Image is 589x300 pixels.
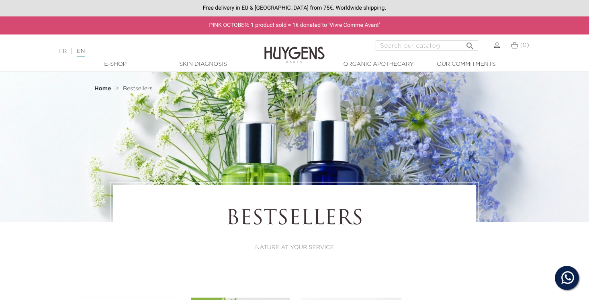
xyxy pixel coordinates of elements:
[59,49,67,54] a: FR
[264,34,325,65] img: Huygens
[376,41,478,51] input: Search
[135,207,454,231] h1: Bestsellers
[75,60,155,69] a: E-Shop
[163,60,243,69] a: Skin Diagnosis
[94,86,111,91] strong: Home
[463,38,477,49] button: 
[123,85,153,92] a: Bestsellers
[77,49,85,57] a: EN
[338,60,419,69] a: Organic Apothecary
[520,43,529,48] span: (0)
[135,243,454,252] p: NATURE AT YOUR SERVICE
[55,47,239,56] div: |
[426,60,506,69] a: Our commitments
[94,85,113,92] a: Home
[465,39,475,49] i: 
